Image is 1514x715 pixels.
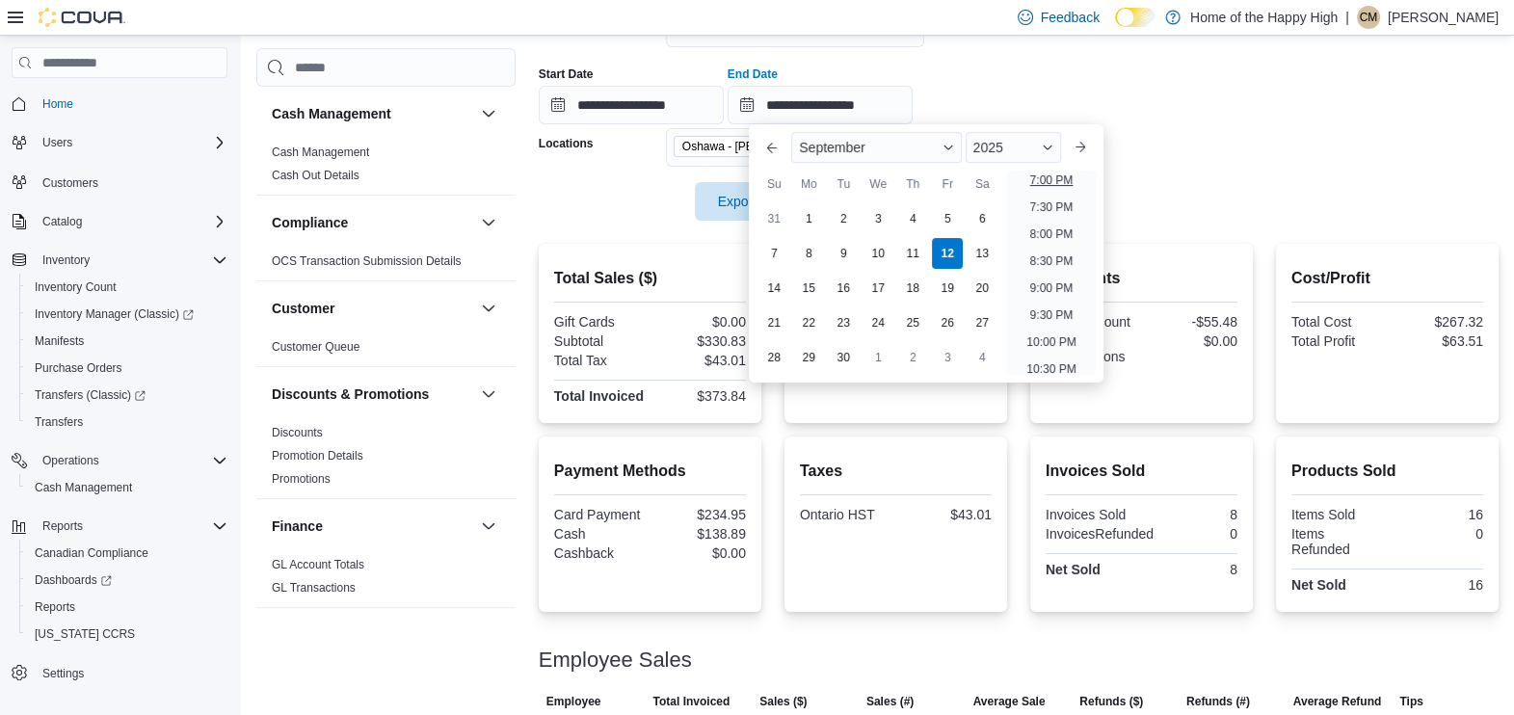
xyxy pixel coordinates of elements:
div: Button. Open the year selector. 2025 is currently selected. [966,132,1061,163]
span: Home [35,92,227,116]
strong: Net Sold [1046,562,1101,577]
div: day-22 [793,307,824,338]
span: Average Sale [973,694,1046,709]
span: Total Invoiced [652,694,730,709]
div: day-28 [758,342,789,373]
div: day-24 [863,307,893,338]
div: day-25 [897,307,928,338]
button: Discounts & Promotions [477,383,500,406]
h2: Invoices Sold [1046,460,1237,483]
span: September [799,140,864,155]
a: Home [35,93,81,116]
div: day-4 [967,342,997,373]
div: $373.84 [653,388,746,404]
a: Discounts [272,426,323,439]
div: $63.51 [1391,333,1483,349]
div: day-12 [932,238,963,269]
span: Catalog [42,214,82,229]
div: day-2 [897,342,928,373]
label: Start Date [539,66,594,82]
span: Operations [42,453,99,468]
span: Employee [546,694,601,709]
a: Reports [27,596,83,619]
span: Cash Management [272,145,369,160]
div: day-7 [758,238,789,269]
div: $43.01 [899,507,992,522]
span: 2025 [973,140,1003,155]
span: Settings [35,661,227,685]
h3: Finance [272,516,323,536]
div: We [863,169,893,199]
div: day-16 [828,273,859,304]
div: 0 [1391,526,1483,542]
li: 7:00 PM [1023,169,1081,192]
button: Compliance [272,213,473,232]
span: Users [35,131,227,154]
h3: Employee Sales [539,649,692,672]
span: Inventory [42,252,90,268]
a: Cash Management [272,146,369,159]
div: Ontario HST [800,507,892,522]
a: GL Transactions [272,581,356,595]
span: CM [1360,6,1378,29]
span: Manifests [35,333,84,349]
div: $0.00 [653,545,746,561]
div: Subtotal [554,333,647,349]
li: 8:30 PM [1023,250,1081,273]
div: Cash Management [256,141,516,195]
div: InvoicesRefunded [1046,526,1154,542]
span: Manifests [27,330,227,353]
span: Operations [35,449,227,472]
div: day-11 [897,238,928,269]
span: Promotions [272,471,331,487]
a: Promotions [272,472,331,486]
div: $330.83 [653,333,746,349]
button: Reports [4,513,235,540]
div: Gift Cards [554,314,647,330]
label: End Date [728,66,778,82]
div: $234.95 [653,507,746,522]
span: Transfers (Classic) [27,384,227,407]
div: day-21 [758,307,789,338]
div: day-29 [793,342,824,373]
span: Customers [42,175,98,191]
button: Catalog [35,210,90,233]
div: Items Refunded [1291,526,1384,557]
a: Customers [35,172,106,195]
h3: Discounts & Promotions [272,384,429,404]
div: day-4 [897,203,928,234]
div: Cash [554,526,647,542]
div: day-1 [863,342,893,373]
div: Discounts & Promotions [256,421,516,498]
div: Total Cost [1291,314,1384,330]
a: Transfers [27,410,91,434]
span: GL Transactions [272,580,356,596]
div: $43.01 [653,353,746,368]
label: Locations [539,136,594,151]
div: 8 [1145,562,1237,577]
div: day-20 [967,273,997,304]
p: | [1345,6,1349,29]
div: day-13 [967,238,997,269]
div: day-18 [897,273,928,304]
button: Settings [4,659,235,687]
div: Mo [793,169,824,199]
button: Reports [35,515,91,538]
a: Promotion Details [272,449,363,463]
span: [US_STATE] CCRS [35,626,135,642]
div: 8 [1145,507,1237,522]
span: Home [42,96,73,112]
button: Inventory Count [19,274,235,301]
div: day-19 [932,273,963,304]
span: Reports [35,599,75,615]
span: Customers [35,170,227,194]
span: OCS Transaction Submission Details [272,253,462,269]
button: Home [4,90,235,118]
div: day-9 [828,238,859,269]
div: Customer [256,335,516,366]
button: [US_STATE] CCRS [19,621,235,648]
a: Transfers (Classic) [27,384,153,407]
button: Previous Month [757,132,787,163]
div: Items Sold [1291,507,1384,522]
a: Cash Out Details [272,169,359,182]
